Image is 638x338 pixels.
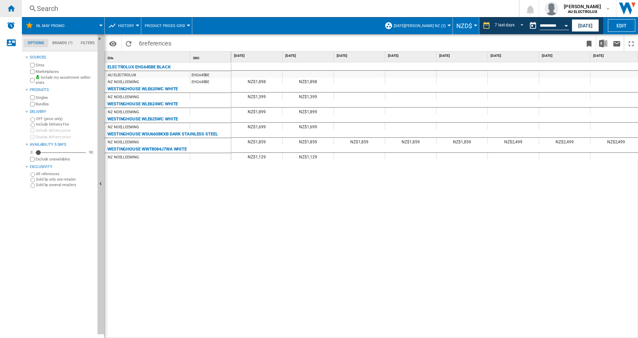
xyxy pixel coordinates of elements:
[283,153,334,160] div: NZ$1,129
[491,53,537,58] span: [DATE]
[564,3,601,10] span: [PERSON_NAME]
[145,24,185,28] span: Product prices grid
[97,34,106,47] button: Hide
[77,39,99,47] md-tab-item: Filters
[231,108,282,115] div: NZ$1,899
[545,2,558,15] img: profile.jpg
[283,123,334,130] div: NZ$1,699
[283,93,334,100] div: NZ$1,399
[439,53,486,58] span: [DATE]
[36,63,95,68] label: Sites
[624,35,638,51] button: Maximize
[106,52,190,62] div: Sort None
[388,53,435,58] span: [DATE]
[385,17,449,34] div: [DATE][PERSON_NAME] NZ (2)
[37,4,501,13] div: Search
[30,87,95,93] div: Products
[30,123,35,127] input: Include Delivery Fee
[233,52,282,60] div: [DATE]
[284,52,334,60] div: [DATE]
[48,39,77,47] md-tab-item: Brands (*)
[36,122,95,127] label: Include Delivery Fee
[526,19,540,32] button: md-calendar
[36,102,95,107] label: Bundles
[488,138,539,145] div: NZ$2,499
[29,150,34,155] div: 0
[36,171,95,177] label: All references
[234,53,281,58] span: [DATE]
[394,24,446,28] span: [DATE][PERSON_NAME] NZ (2)
[30,135,35,139] input: Display delivery price
[30,172,35,177] input: All references
[394,17,449,34] button: [DATE][PERSON_NAME] NZ (2)
[30,63,35,67] input: Sites
[30,142,95,147] div: Availability 5 Days
[190,78,231,85] div: EHG645BE
[36,17,71,34] button: NL May Promo
[30,55,95,60] div: Sources
[283,108,334,115] div: NZ$1,899
[285,53,332,58] span: [DATE]
[190,71,231,78] div: EHG645BE
[568,10,597,14] b: AU ELECTROLUX
[582,35,596,51] button: Bookmark this report
[335,52,385,60] div: [DATE]
[596,35,610,51] button: Download in Excel
[30,164,95,170] div: Exclusivity
[489,52,539,60] div: [DATE]
[608,19,635,32] button: Edit
[456,22,472,29] span: NZD$
[36,69,95,74] label: Marketplaces
[36,24,65,28] span: NL May Promo
[24,39,48,47] md-tab-item: Options
[438,52,487,60] div: [DATE]
[437,138,487,145] div: NZ$1,859
[36,157,95,162] label: Exclude unavailables
[36,149,86,156] md-slider: Availability
[36,134,95,140] label: Display delivery price
[87,150,95,155] div: 90
[108,154,139,161] div: NZ NOELLEEMING
[118,24,134,28] span: History
[142,40,171,47] span: references
[387,52,436,60] div: [DATE]
[118,17,138,34] button: History
[108,139,139,146] div: NZ NOELLEEMING
[108,94,139,101] div: NZ NOELLEEMING
[542,53,589,58] span: [DATE]
[30,109,95,115] div: Delivery
[541,52,590,60] div: [DATE]
[36,177,95,182] label: Sold by only one retailer
[30,69,35,74] input: Marketplaces
[231,78,282,84] div: NZ$1,898
[560,18,572,31] button: Open calendar
[192,52,231,62] div: SKU Sort None
[539,138,590,145] div: NZ$2,499
[334,138,385,145] div: NZ$1,859
[30,76,35,84] input: Include my assortment within stats
[107,85,178,93] div: WESTINGHOUSE WLE620WC WHITE
[97,34,104,334] button: Hide
[106,37,120,50] button: Options
[36,75,95,86] label: Include my assortment within stats
[107,63,171,71] div: ELECTROLUX EHG645BE BLACK
[145,17,188,34] button: Product prices grid
[107,115,178,123] div: WESTINGHOUSE WLE625WC WHITE
[108,72,136,79] div: AU ELECTROLUX
[494,20,526,31] md-select: REPORTS.WIZARD.STEPS.REPORT.STEPS.REPORT_OPTIONS.PERIOD: 7 last days
[108,79,139,86] div: NZ NOELLEEMING
[526,17,570,34] div: This report is based on a date in the past.
[30,178,35,182] input: Sold by only one retailer
[107,130,218,138] div: WESTINGHOUSE WSU6608KXB DARK STAINLESS STEEL
[30,183,35,188] input: Sold by several retailers
[283,138,334,145] div: NZ$1,859
[30,157,35,161] input: Display delivery price
[385,138,436,145] div: NZ$1,859
[36,95,95,100] label: Singles
[108,124,139,131] div: NZ NOELLEEMING
[36,116,95,121] label: OFF (price only)
[135,35,175,50] span: 6
[231,153,282,160] div: NZ$1,129
[30,128,35,133] input: Include delivery price
[283,78,334,84] div: NZ$1,898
